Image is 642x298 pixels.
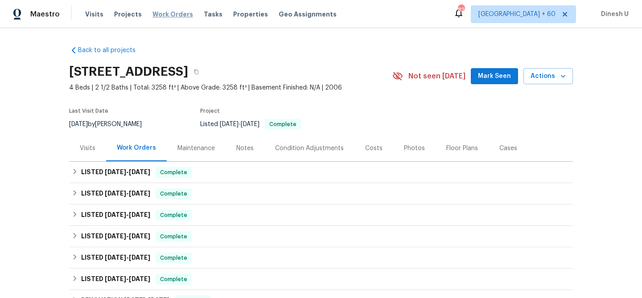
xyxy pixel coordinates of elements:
span: [DATE] [105,169,126,175]
span: [DATE] [129,276,150,282]
div: Work Orders [117,143,156,152]
div: 828 [458,5,464,14]
span: [DATE] [105,190,126,196]
span: [DATE] [105,212,126,218]
div: Visits [80,144,95,153]
span: [DATE] [129,190,150,196]
button: Actions [523,68,573,85]
span: - [105,190,150,196]
span: Project [200,108,220,114]
span: Complete [156,253,191,262]
h2: [STREET_ADDRESS] [69,67,188,76]
span: [DATE] [129,212,150,218]
span: Properties [233,10,268,19]
span: Mark Seen [478,71,511,82]
span: Complete [156,189,191,198]
span: Complete [156,168,191,177]
div: Costs [365,144,383,153]
span: - [105,169,150,175]
div: LISTED [DATE]-[DATE]Complete [69,183,573,204]
div: LISTED [DATE]-[DATE]Complete [69,204,573,226]
span: [GEOGRAPHIC_DATA] + 60 [478,10,556,19]
span: [DATE] [105,254,126,261]
span: [DATE] [105,233,126,239]
span: [DATE] [105,276,126,282]
span: Complete [156,232,191,241]
h6: LISTED [81,167,150,178]
span: Projects [114,10,142,19]
span: Dinesh U [597,10,629,19]
h6: LISTED [81,188,150,199]
span: [DATE] [129,233,150,239]
span: - [220,121,259,127]
span: Visits [85,10,103,19]
span: 4 Beds | 2 1/2 Baths | Total: 3258 ft² | Above Grade: 3258 ft² | Basement Finished: N/A | 2006 [69,83,392,92]
h6: LISTED [81,231,150,242]
span: [DATE] [69,121,88,127]
span: [DATE] [241,121,259,127]
div: Condition Adjustments [275,144,344,153]
span: - [105,212,150,218]
span: Geo Assignments [279,10,337,19]
div: Floor Plans [446,144,478,153]
a: Back to all projects [69,46,155,55]
span: Complete [156,275,191,284]
span: Work Orders [152,10,193,19]
div: Cases [499,144,517,153]
span: Not seen [DATE] [408,72,465,81]
div: LISTED [DATE]-[DATE]Complete [69,162,573,183]
span: [DATE] [129,254,150,261]
div: LISTED [DATE]-[DATE]Complete [69,226,573,247]
div: Photos [404,144,425,153]
div: LISTED [DATE]-[DATE]Complete [69,247,573,269]
h6: LISTED [81,274,150,285]
button: Mark Seen [471,68,518,85]
span: - [105,233,150,239]
div: Notes [236,144,254,153]
span: - [105,276,150,282]
button: Copy Address [188,64,204,80]
span: Maestro [30,10,60,19]
span: Complete [156,211,191,220]
span: Tasks [204,11,222,17]
span: [DATE] [129,169,150,175]
div: Maintenance [177,144,215,153]
span: Last Visit Date [69,108,108,114]
div: by [PERSON_NAME] [69,119,152,130]
span: Listed [200,121,301,127]
span: Complete [266,122,300,127]
h6: LISTED [81,210,150,220]
span: - [105,254,150,261]
span: Actions [531,71,566,82]
div: LISTED [DATE]-[DATE]Complete [69,269,573,290]
span: [DATE] [220,121,239,127]
h6: LISTED [81,253,150,263]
